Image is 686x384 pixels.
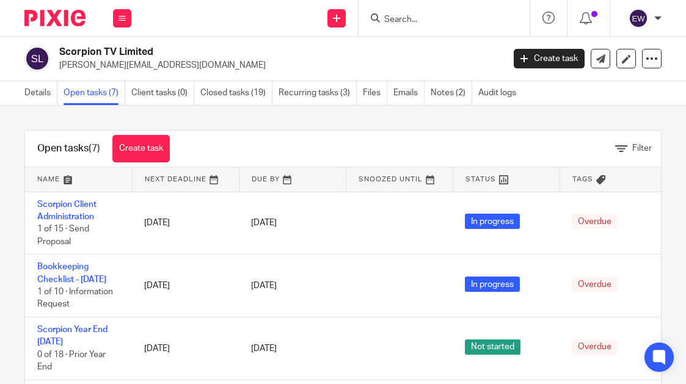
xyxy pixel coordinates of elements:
span: 1 of 15 · Send Proposal [37,225,89,246]
a: Audit logs [478,81,522,105]
a: Open tasks (7) [64,81,125,105]
span: 0 of 18 · Prior Year End [37,350,106,372]
p: [PERSON_NAME][EMAIL_ADDRESS][DOMAIN_NAME] [59,59,495,71]
a: Scorpion Client Administration [37,200,97,221]
td: [DATE] [132,317,239,380]
img: svg%3E [629,9,648,28]
a: Create task [514,49,585,68]
input: Search [383,15,493,26]
a: Scorpion Year End [DATE] [37,325,108,346]
span: Tags [572,176,593,183]
span: Overdue [572,339,618,355]
img: svg%3E [24,46,50,71]
a: Details [24,81,57,105]
img: Pixie [24,10,86,26]
h2: Scorpion TV Limited [59,46,408,59]
a: Recurring tasks (3) [279,81,357,105]
a: Files [363,81,387,105]
a: Notes (2) [431,81,472,105]
span: [DATE] [251,281,277,290]
span: [DATE] [251,344,277,353]
td: [DATE] [132,192,239,255]
span: Not started [465,339,520,355]
span: In progress [465,214,520,229]
td: [DATE] [132,255,239,317]
a: Client tasks (0) [131,81,194,105]
a: Emails [393,81,425,105]
span: Overdue [572,277,618,292]
span: Filter [632,144,652,153]
a: Bookkeeping Checklist - [DATE] [37,263,106,283]
a: Create task [112,135,170,162]
span: [DATE] [251,219,277,227]
span: In progress [465,277,520,292]
span: Status [465,176,496,183]
span: (7) [89,143,100,153]
span: 1 of 10 · Information Request [37,288,113,309]
h1: Open tasks [37,142,100,155]
a: Closed tasks (19) [200,81,272,105]
span: Overdue [572,214,618,229]
span: Snoozed Until [359,176,423,183]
